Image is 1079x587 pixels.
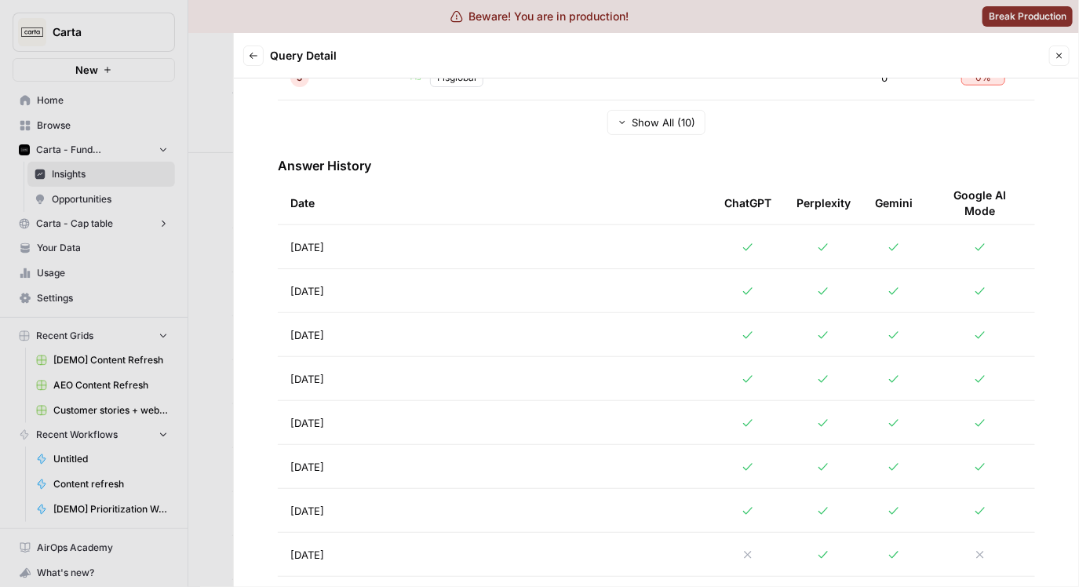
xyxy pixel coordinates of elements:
[290,283,324,299] span: [DATE]
[290,181,699,224] div: Date
[290,371,324,387] span: [DATE]
[278,156,1035,175] h3: Answer History
[290,327,324,343] span: [DATE]
[290,239,324,255] span: [DATE]
[938,181,1022,224] div: Google AI Mode
[724,181,771,224] div: ChatGPT
[796,181,851,224] div: Perplexity
[270,48,337,64] span: Query Detail
[290,503,324,519] span: [DATE]
[290,459,324,475] span: [DATE]
[290,415,324,431] span: [DATE]
[290,547,324,563] span: [DATE]
[607,110,705,135] button: Show All (10)
[875,181,913,224] div: Gemini
[632,115,695,130] span: Show All (10)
